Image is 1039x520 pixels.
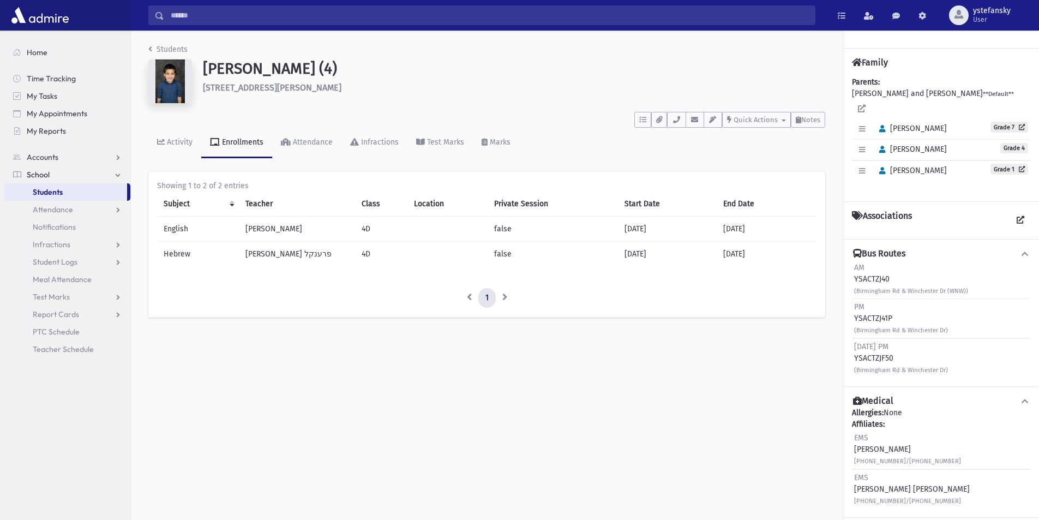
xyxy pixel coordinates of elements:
[990,122,1028,133] a: Grade 7
[4,236,130,253] a: Infractions
[717,192,816,217] th: End Date
[854,473,868,482] span: EMS
[854,367,948,374] small: (Birmingham Rd & Winchester Dr)
[791,112,825,128] button: Notes
[220,138,263,147] div: Enrollments
[148,128,201,158] a: Activity
[854,301,948,336] div: YSACTZJ41P
[291,138,333,147] div: Attendance
[203,82,825,93] h6: [STREET_ADDRESS][PERSON_NAME]
[4,340,130,358] a: Teacher Schedule
[717,217,816,242] td: [DATE]
[165,138,193,147] div: Activity
[341,128,407,158] a: Infractions
[852,248,1030,260] button: Bus Routes
[157,242,239,267] td: Hebrew
[4,201,130,218] a: Attendance
[801,116,820,124] span: Notes
[4,288,130,306] a: Test Marks
[9,4,71,26] img: AdmirePro
[4,122,130,140] a: My Reports
[33,222,76,232] span: Notifications
[990,164,1028,175] a: Grade 1
[488,138,511,147] div: Marks
[239,217,355,242] td: [PERSON_NAME]
[854,432,961,467] div: [PERSON_NAME]
[854,342,888,351] span: [DATE] PM
[4,323,130,340] a: PTC Schedule
[488,192,618,217] th: Private Session
[853,248,905,260] h4: Bus Routes
[852,407,1030,509] div: None
[4,271,130,288] a: Meal Attendance
[874,145,947,154] span: [PERSON_NAME]
[4,105,130,122] a: My Appointments
[27,170,50,180] span: School
[717,242,816,267] td: [DATE]
[27,126,66,136] span: My Reports
[355,217,408,242] td: 4D
[618,242,717,267] td: [DATE]
[33,327,80,337] span: PTC Schedule
[722,112,791,128] button: Quick Actions
[874,124,947,133] span: [PERSON_NAME]
[33,257,77,267] span: Student Logs
[854,458,961,465] small: [PHONE_NUMBER]/[PHONE_NUMBER]
[4,166,130,183] a: School
[157,217,239,242] td: English
[148,45,188,54] a: Students
[4,306,130,323] a: Report Cards
[852,77,880,87] b: Parents:
[973,7,1011,15] span: ystefansky
[854,302,864,312] span: PM
[874,166,947,175] span: [PERSON_NAME]
[359,138,399,147] div: Infractions
[4,87,130,105] a: My Tasks
[854,472,970,506] div: [PERSON_NAME] [PERSON_NAME]
[27,74,76,83] span: Time Tracking
[4,70,130,87] a: Time Tracking
[425,138,464,147] div: Test Marks
[157,192,239,217] th: Subject
[203,59,825,78] h1: [PERSON_NAME] (4)
[488,217,618,242] td: false
[4,148,130,166] a: Accounts
[4,218,130,236] a: Notifications
[473,128,519,158] a: Marks
[852,420,885,429] b: Affiliates:
[201,128,272,158] a: Enrollments
[33,274,92,284] span: Meal Attendance
[4,253,130,271] a: Student Logs
[854,498,961,505] small: [PHONE_NUMBER]/[PHONE_NUMBER]
[33,292,70,302] span: Test Marks
[33,205,73,214] span: Attendance
[852,396,1030,407] button: Medical
[854,341,948,375] div: YSACTZJF50
[407,192,488,217] th: Location
[854,288,968,295] small: (Birmingham Rd & Winchester Dr (WNW))
[27,47,47,57] span: Home
[852,211,912,230] h4: Associations
[4,44,130,61] a: Home
[239,192,355,217] th: Teacher
[852,76,1030,193] div: [PERSON_NAME] and [PERSON_NAME]
[355,242,408,267] td: 4D
[157,180,816,192] div: Showing 1 to 2 of 2 entries
[33,344,94,354] span: Teacher Schedule
[33,240,70,249] span: Infractions
[355,192,408,217] th: Class
[239,242,355,267] td: [PERSON_NAME] פרענקל
[488,242,618,267] td: false
[407,128,473,158] a: Test Marks
[853,396,893,407] h4: Medical
[27,91,57,101] span: My Tasks
[852,57,888,68] h4: Family
[618,192,717,217] th: Start Date
[854,327,948,334] small: (Birmingham Rd & Winchester Dr)
[4,183,127,201] a: Students
[854,433,868,443] span: EMS
[852,408,884,417] b: Allergies:
[973,15,1011,24] span: User
[854,262,968,296] div: YSACTZJ40
[33,309,79,319] span: Report Cards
